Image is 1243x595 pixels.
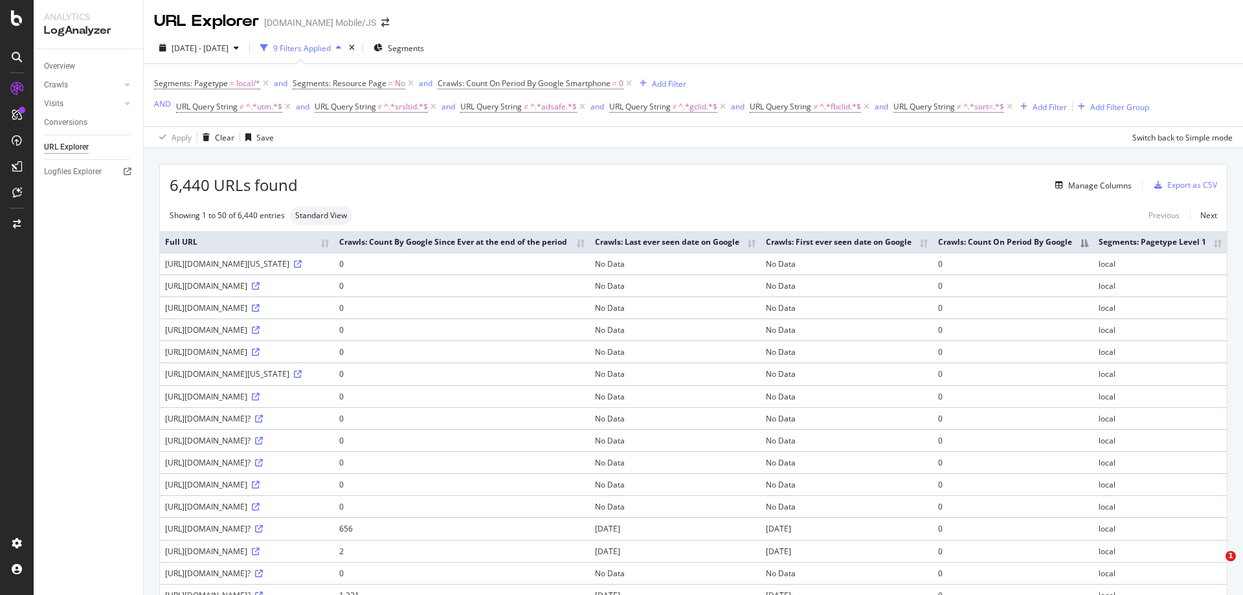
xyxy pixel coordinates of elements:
[957,101,961,112] span: ≠
[590,562,761,584] td: No Data
[264,16,376,29] div: [DOMAIN_NAME] Mobile/JS
[368,38,429,58] button: Segments
[296,101,309,112] div: and
[442,101,455,112] div: and
[388,78,393,89] span: =
[761,341,933,363] td: No Data
[176,101,238,112] span: URL Query String
[590,101,604,112] div: and
[1093,495,1227,517] td: local
[255,38,346,58] button: 9 Filters Applied
[240,127,274,148] button: Save
[761,517,933,539] td: [DATE]
[334,473,590,495] td: 0
[160,231,334,253] th: Full URL: activate to sort column ascending
[44,60,134,73] a: Overview
[170,210,285,221] div: Showing 1 to 50 of 6,440 entries
[236,74,260,93] span: local/*
[1093,385,1227,407] td: local
[1093,562,1227,584] td: local
[820,98,861,116] span: ^.*fbclid.*$
[44,97,63,111] div: Visits
[761,253,933,275] td: No Data
[590,319,761,341] td: No Data
[1093,473,1227,495] td: local
[1090,102,1149,113] div: Add Filter Group
[438,78,610,89] span: Crawls: Count On Period By Google Smartphone
[334,231,590,253] th: Crawls: Count By Google Since Ever at the end of the period: activate to sort column ascending
[963,98,1004,116] span: ^.*sort=.*$
[933,407,1093,429] td: 0
[1093,319,1227,341] td: local
[460,101,522,112] span: URL Query String
[590,451,761,473] td: No Data
[1015,99,1067,115] button: Add Filter
[165,435,329,446] div: [URL][DOMAIN_NAME]?
[334,363,590,385] td: 0
[590,407,761,429] td: No Data
[673,101,677,112] span: ≠
[933,495,1093,517] td: 0
[590,495,761,517] td: No Data
[761,297,933,319] td: No Data
[44,23,133,38] div: LogAnalyzer
[44,165,102,179] div: Logfiles Explorer
[273,43,331,54] div: 9 Filters Applied
[290,207,352,225] div: neutral label
[44,116,87,129] div: Conversions
[761,540,933,562] td: [DATE]
[731,101,745,112] div: and
[761,319,933,341] td: No Data
[334,517,590,539] td: 656
[1226,551,1236,561] span: 1
[395,74,405,93] span: No
[154,127,192,148] button: Apply
[334,562,590,584] td: 0
[1050,177,1132,193] button: Manage Columns
[1093,451,1227,473] td: local
[933,297,1093,319] td: 0
[761,385,933,407] td: No Data
[933,275,1093,297] td: 0
[933,231,1093,253] th: Crawls: Count On Period By Google: activate to sort column descending
[388,43,424,54] span: Segments
[165,346,329,357] div: [URL][DOMAIN_NAME]
[44,78,68,92] div: Crawls
[165,302,329,313] div: [URL][DOMAIN_NAME]
[172,43,229,54] span: [DATE] - [DATE]
[933,319,1093,341] td: 0
[590,275,761,297] td: No Data
[590,363,761,385] td: No Data
[1093,341,1227,363] td: local
[165,368,329,379] div: [URL][DOMAIN_NAME][US_STATE]
[165,479,329,490] div: [URL][DOMAIN_NAME]
[750,101,811,112] span: URL Query String
[933,385,1093,407] td: 0
[933,473,1093,495] td: 0
[761,407,933,429] td: No Data
[875,100,888,113] button: and
[154,98,171,110] button: AND
[334,407,590,429] td: 0
[1149,175,1217,196] button: Export as CSV
[933,429,1093,451] td: 0
[1073,99,1149,115] button: Add Filter Group
[761,275,933,297] td: No Data
[44,116,134,129] a: Conversions
[933,253,1093,275] td: 0
[44,10,133,23] div: Analytics
[1093,540,1227,562] td: local
[1093,253,1227,275] td: local
[1068,180,1132,191] div: Manage Columns
[933,451,1093,473] td: 0
[634,76,686,91] button: Add Filter
[419,77,432,89] button: and
[44,60,75,73] div: Overview
[172,132,192,143] div: Apply
[165,546,329,557] div: [URL][DOMAIN_NAME]
[1033,102,1067,113] div: Add Filter
[590,385,761,407] td: No Data
[652,78,686,89] div: Add Filter
[1127,127,1233,148] button: Switch back to Simple mode
[761,562,933,584] td: No Data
